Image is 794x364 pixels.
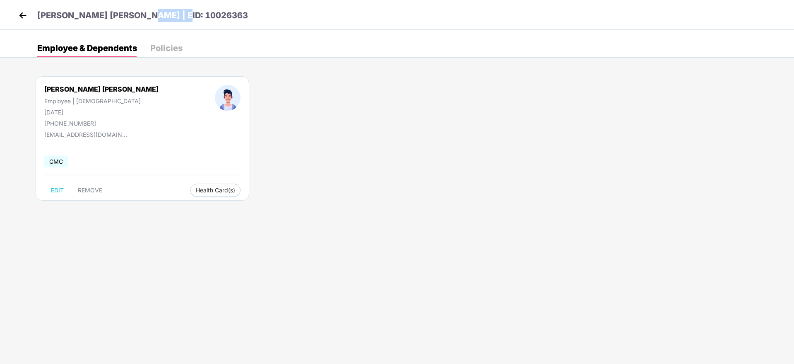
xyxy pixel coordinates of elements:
[44,85,159,93] div: [PERSON_NAME] [PERSON_NAME]
[215,85,241,111] img: profileImage
[71,184,109,197] button: REMOVE
[196,188,235,192] span: Health Card(s)
[44,184,70,197] button: EDIT
[37,44,137,52] div: Employee & Dependents
[44,131,127,138] div: [EMAIL_ADDRESS][DOMAIN_NAME]
[44,120,159,127] div: [PHONE_NUMBER]
[44,97,159,104] div: Employee | [DEMOGRAPHIC_DATA]
[78,187,102,194] span: REMOVE
[44,109,159,116] div: [DATE]
[37,9,248,22] p: [PERSON_NAME] [PERSON_NAME] | EID: 10026363
[51,187,64,194] span: EDIT
[17,9,29,22] img: back
[44,155,68,167] span: GMC
[190,184,241,197] button: Health Card(s)
[150,44,183,52] div: Policies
